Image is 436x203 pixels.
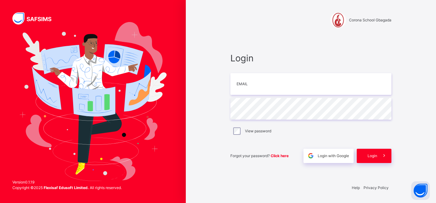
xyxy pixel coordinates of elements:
[12,179,122,185] span: Version 0.1.19
[307,152,314,159] img: google.396cfc9801f0270233282035f929180a.svg
[352,185,360,190] a: Help
[44,185,89,190] strong: Flexisaf Edusoft Limited.
[271,153,289,158] a: Click here
[318,153,349,159] span: Login with Google
[411,181,430,200] button: Open asap
[12,185,122,190] span: Copyright © 2025 All rights reserved.
[19,22,167,181] img: Hero Image
[349,17,391,23] span: Corona School Gbagada
[230,153,289,158] span: Forgot your password?
[230,51,391,65] span: Login
[364,185,389,190] a: Privacy Policy
[245,128,271,134] label: View password
[368,153,377,159] span: Login
[12,12,59,24] img: SAFSIMS Logo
